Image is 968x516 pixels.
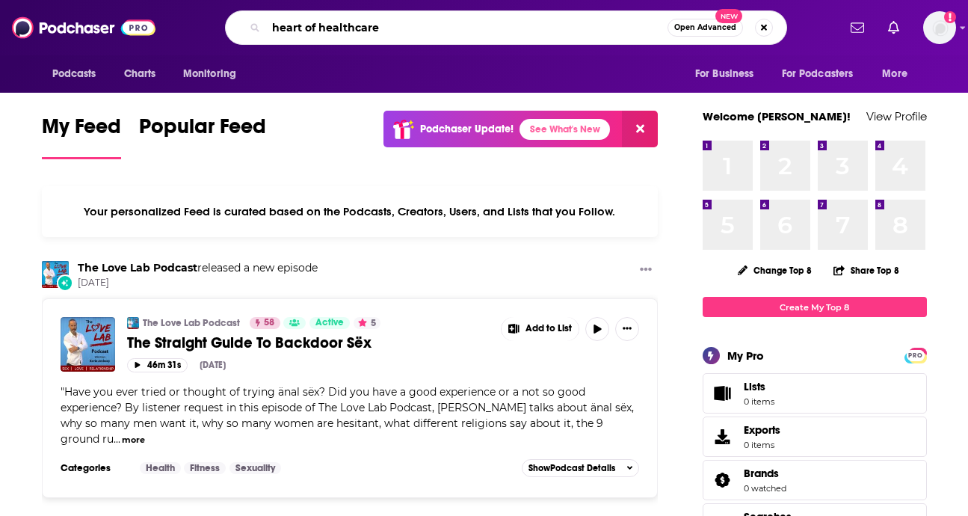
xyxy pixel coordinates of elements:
span: Popular Feed [139,114,266,148]
span: Monitoring [183,64,236,85]
button: open menu [173,60,256,88]
div: Search podcasts, credits, & more... [225,10,787,45]
div: My Pro [727,348,764,363]
img: User Profile [923,11,956,44]
span: Add to List [525,323,572,334]
a: Lists [703,373,927,414]
span: Show Podcast Details [528,463,615,473]
span: 0 items [744,440,780,450]
span: New [715,9,742,23]
a: 0 watched [744,483,786,494]
button: Show More Button [634,261,658,280]
span: Exports [744,423,780,437]
span: Open Advanced [674,24,736,31]
a: View Profile [866,109,927,123]
a: Exports [703,417,927,457]
button: Change Top 8 [729,261,821,280]
img: Podchaser - Follow, Share and Rate Podcasts [12,13,155,42]
span: ... [114,432,120,446]
a: Brands [708,470,738,491]
span: Lists [744,380,774,393]
button: Open AdvancedNew [668,19,743,37]
a: See What's New [520,119,610,140]
span: Have you ever tried or thought of trying änal sëx? Did you have a good experience or a not so goo... [61,385,634,446]
span: Active [315,316,344,331]
a: Health [140,462,181,474]
a: The Love Lab Podcast [78,261,197,274]
a: The Love Lab Podcast [143,317,240,329]
button: open menu [685,60,773,88]
button: ShowPodcast Details [522,459,640,477]
span: For Podcasters [782,64,854,85]
img: The Love Lab Podcast [42,261,69,288]
a: Welcome [PERSON_NAME]! [703,109,851,123]
span: Charts [124,64,156,85]
button: open menu [872,60,926,88]
span: Brands [744,467,779,480]
a: PRO [907,349,925,360]
button: Show profile menu [923,11,956,44]
span: Podcasts [52,64,96,85]
a: 58 [250,317,280,329]
button: 5 [354,317,380,329]
div: [DATE] [200,360,226,370]
a: Charts [114,60,165,88]
span: Brands [703,460,927,500]
div: New Episode [57,274,73,291]
a: Fitness [184,462,226,474]
a: Show notifications dropdown [882,15,905,40]
button: more [122,434,145,446]
span: PRO [907,350,925,361]
a: Brands [744,467,786,480]
a: My Feed [42,114,121,159]
span: 58 [264,316,274,331]
a: Popular Feed [139,114,266,159]
button: Share Top 8 [833,256,900,285]
button: Show More Button [615,317,639,341]
span: " [61,385,634,446]
span: Lists [744,380,765,393]
span: My Feed [42,114,121,148]
a: Show notifications dropdown [845,15,870,40]
span: Lists [708,383,738,404]
button: open menu [772,60,875,88]
a: The Straight Guide To Backdoor Sëx [127,334,490,352]
img: The Straight Guide To Backdoor Sëx [61,317,115,372]
span: More [882,64,907,85]
h3: Categories [61,462,128,474]
a: Sexuality [229,462,281,474]
a: Create My Top 8 [703,297,927,317]
svg: Add a profile image [944,11,956,23]
p: Podchaser Update! [420,123,514,135]
h3: released a new episode [78,261,318,275]
img: The Love Lab Podcast [127,317,139,329]
button: 46m 31s [127,358,188,372]
input: Search podcasts, credits, & more... [266,16,668,40]
span: The Straight Guide To Backdoor Sëx [127,334,372,352]
span: For Business [695,64,754,85]
div: Your personalized Feed is curated based on the Podcasts, Creators, Users, and Lists that you Follow. [42,186,659,237]
span: [DATE] [78,277,318,289]
a: Active [309,317,350,329]
button: open menu [42,60,116,88]
span: Exports [708,426,738,447]
span: 0 items [744,396,774,407]
span: Logged in as caseya [923,11,956,44]
button: Show More Button [502,317,579,341]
